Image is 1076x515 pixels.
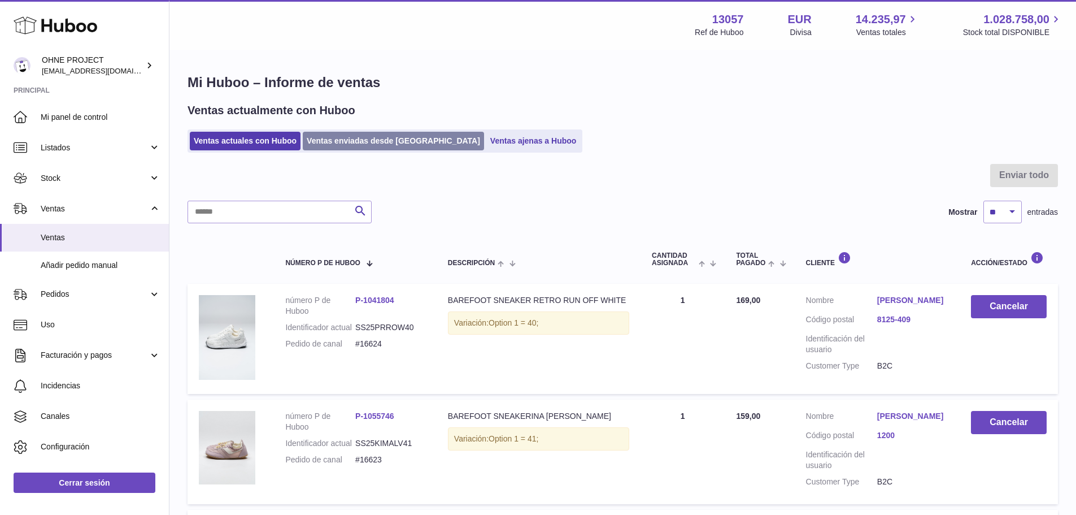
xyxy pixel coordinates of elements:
dt: Identificador actual [285,322,355,333]
td: 1 [641,284,725,394]
span: Ventas totales [856,27,919,38]
div: Variación: [448,311,629,335]
a: 8125-409 [877,314,948,325]
img: internalAdmin-13057@internal.huboo.com [14,57,31,74]
a: Ventas enviadas desde [GEOGRAPHIC_DATA] [303,132,484,150]
span: Incidencias [41,380,160,391]
dt: número P de Huboo [285,411,355,432]
span: Configuración [41,442,160,452]
div: Ref de Huboo [695,27,743,38]
span: entradas [1027,207,1058,218]
a: Cerrar sesión [14,473,155,493]
span: 14.235,97 [856,12,906,27]
a: 14.235,97 Ventas totales [856,12,919,38]
span: Facturación y pagos [41,350,149,361]
span: [EMAIL_ADDRESS][DOMAIN_NAME] [42,66,166,75]
a: 1200 [877,430,948,441]
dt: Código postal [806,314,877,328]
dd: #16623 [355,455,425,465]
a: P-1041804 [355,296,394,305]
strong: 13057 [712,12,744,27]
span: Ventas [41,204,149,214]
dd: B2C [877,361,948,371]
dt: Customer Type [806,477,877,487]
a: 1.028.758,00 Stock total DISPONIBLE [963,12,1062,38]
dt: Identificador actual [285,438,355,449]
div: Divisa [790,27,812,38]
div: Variación: [448,427,629,451]
span: Stock total DISPONIBLE [963,27,1062,38]
span: Mi panel de control [41,112,160,123]
dt: Identificación del usuario [806,449,877,471]
a: [PERSON_NAME] [877,295,948,306]
a: P-1055746 [355,412,394,421]
button: Cancelar [971,411,1047,434]
div: Acción/Estado [971,252,1047,267]
img: DSC02819.jpg [199,295,255,380]
dt: Pedido de canal [285,455,355,465]
h2: Ventas actualmente con Huboo [188,103,355,118]
img: KIMA_LILAC_SMALL_21d0c197-b040-40c8-b113-5303e533af0e.jpg [199,411,255,484]
dt: Código postal [806,430,877,444]
dt: Identificación del usuario [806,334,877,355]
dd: SS25KIMALV41 [355,438,425,449]
span: Añadir pedido manual [41,260,160,271]
span: Cantidad ASIGNADA [652,252,696,267]
span: Ventas [41,232,160,243]
span: 159,00 [736,412,760,421]
span: Pedidos [41,289,149,300]
span: Stock [41,173,149,184]
span: Listados [41,142,149,153]
div: BAREFOOT SNEAKERINA [PERSON_NAME] [448,411,629,422]
button: Cancelar [971,295,1047,318]
span: 1.028.758,00 [983,12,1049,27]
dd: SS25PRROW40 [355,322,425,333]
span: Total pagado [736,252,765,267]
div: Cliente [806,252,949,267]
strong: EUR [787,12,811,27]
dt: Nombre [806,411,877,425]
a: [PERSON_NAME] [877,411,948,422]
label: Mostrar [948,207,977,218]
dt: Pedido de canal [285,339,355,349]
span: Uso [41,319,160,330]
span: Descripción [448,259,495,267]
div: OHNE PROJECT [42,55,143,76]
dd: #16624 [355,339,425,349]
a: Ventas ajenas a Huboo [486,132,581,150]
span: número P de Huboo [285,259,360,267]
h1: Mi Huboo – Informe de ventas [188,73,1058,92]
dt: Customer Type [806,361,877,371]
dt: Nombre [806,295,877,309]
td: 1 [641,400,725,504]
span: Canales [41,411,160,422]
a: Ventas actuales con Huboo [190,132,300,150]
span: 169,00 [736,296,760,305]
span: Option 1 = 41; [489,434,538,443]
span: Option 1 = 40; [489,318,538,327]
dt: número P de Huboo [285,295,355,317]
div: BAREFOOT SNEAKER RETRO RUN OFF WHITE [448,295,629,306]
dd: B2C [877,477,948,487]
